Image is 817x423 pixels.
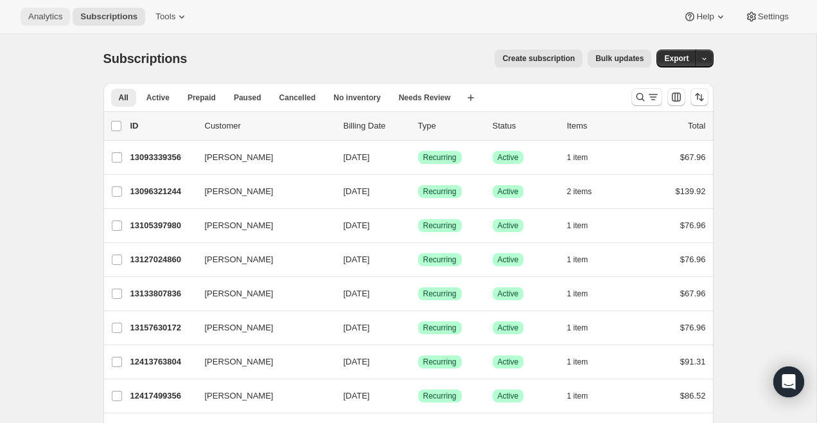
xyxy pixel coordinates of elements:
[21,8,70,26] button: Analytics
[146,93,170,103] span: Active
[205,120,333,132] p: Customer
[737,8,796,26] button: Settings
[567,387,602,405] button: 1 item
[567,148,602,166] button: 1 item
[28,12,62,22] span: Analytics
[595,53,644,64] span: Bulk updates
[423,221,457,231] span: Recurring
[399,93,451,103] span: Needs Review
[423,152,457,163] span: Recurring
[344,255,370,264] span: [DATE]
[130,353,706,371] div: 12413763804[PERSON_NAME][DATE]SuccessRecurringSuccessActive1 item$91.31
[567,353,602,371] button: 1 item
[656,50,696,67] button: Export
[205,253,274,266] span: [PERSON_NAME]
[664,53,689,64] span: Export
[73,8,145,26] button: Subscriptions
[130,120,195,132] p: ID
[130,253,195,266] p: 13127024860
[279,93,316,103] span: Cancelled
[567,289,588,299] span: 1 item
[498,186,519,197] span: Active
[130,285,706,303] div: 13133807836[PERSON_NAME][DATE]SuccessRecurringSuccessActive1 item$67.96
[567,357,588,367] span: 1 item
[130,219,195,232] p: 13105397980
[567,319,602,337] button: 1 item
[493,120,557,132] p: Status
[680,221,706,230] span: $76.96
[333,93,380,103] span: No inventory
[344,289,370,298] span: [DATE]
[696,12,714,22] span: Help
[119,93,128,103] span: All
[676,8,734,26] button: Help
[688,120,705,132] p: Total
[234,93,261,103] span: Paused
[130,355,195,368] p: 12413763804
[197,147,326,168] button: [PERSON_NAME]
[130,217,706,235] div: 13105397980[PERSON_NAME][DATE]SuccessRecurringSuccessActive1 item$76.96
[498,357,519,367] span: Active
[498,255,519,265] span: Active
[205,390,274,402] span: [PERSON_NAME]
[680,323,706,332] span: $76.96
[344,221,370,230] span: [DATE]
[567,255,588,265] span: 1 item
[205,287,274,300] span: [PERSON_NAME]
[197,283,326,304] button: [PERSON_NAME]
[418,120,482,132] div: Type
[423,255,457,265] span: Recurring
[205,355,274,368] span: [PERSON_NAME]
[344,391,370,401] span: [DATE]
[498,152,519,163] span: Active
[461,89,481,107] button: Create new view
[130,251,706,269] div: 13127024860[PERSON_NAME][DATE]SuccessRecurringSuccessActive1 item$76.96
[567,186,592,197] span: 2 items
[130,390,195,402] p: 12417499356
[130,148,706,166] div: 13093339356[PERSON_NAME][DATE]SuccessRecurringSuccessActive1 item$67.96
[423,323,457,333] span: Recurring
[667,88,685,106] button: Customize table column order and visibility
[631,88,662,106] button: Search and filter results
[423,391,457,401] span: Recurring
[758,12,789,22] span: Settings
[588,50,651,67] button: Bulk updates
[423,186,457,197] span: Recurring
[498,221,519,231] span: Active
[205,185,274,198] span: [PERSON_NAME]
[680,391,706,401] span: $86.52
[130,387,706,405] div: 12417499356[PERSON_NAME][DATE]SuccessRecurringSuccessActive1 item$86.52
[498,289,519,299] span: Active
[130,183,706,201] div: 13096321244[PERSON_NAME][DATE]SuccessRecurringSuccessActive2 items$139.92
[567,221,588,231] span: 1 item
[344,323,370,332] span: [DATE]
[567,285,602,303] button: 1 item
[130,151,195,164] p: 13093339356
[148,8,196,26] button: Tools
[680,152,706,162] span: $67.96
[567,323,588,333] span: 1 item
[567,217,602,235] button: 1 item
[567,183,606,201] button: 2 items
[130,319,706,337] div: 13157630172[PERSON_NAME][DATE]SuccessRecurringSuccessActive1 item$76.96
[197,215,326,236] button: [PERSON_NAME]
[80,12,137,22] span: Subscriptions
[567,152,588,163] span: 1 item
[130,321,195,334] p: 13157630172
[690,88,708,106] button: Sort the results
[567,120,631,132] div: Items
[680,255,706,264] span: $76.96
[676,186,706,196] span: $139.92
[130,185,195,198] p: 13096321244
[205,219,274,232] span: [PERSON_NAME]
[155,12,175,22] span: Tools
[344,120,408,132] p: Billing Date
[680,357,706,366] span: $91.31
[197,386,326,406] button: [PERSON_NAME]
[197,318,326,338] button: [PERSON_NAME]
[773,366,804,397] div: Open Intercom Messenger
[344,186,370,196] span: [DATE]
[344,357,370,366] span: [DATE]
[495,50,583,67] button: Create subscription
[103,51,188,66] span: Subscriptions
